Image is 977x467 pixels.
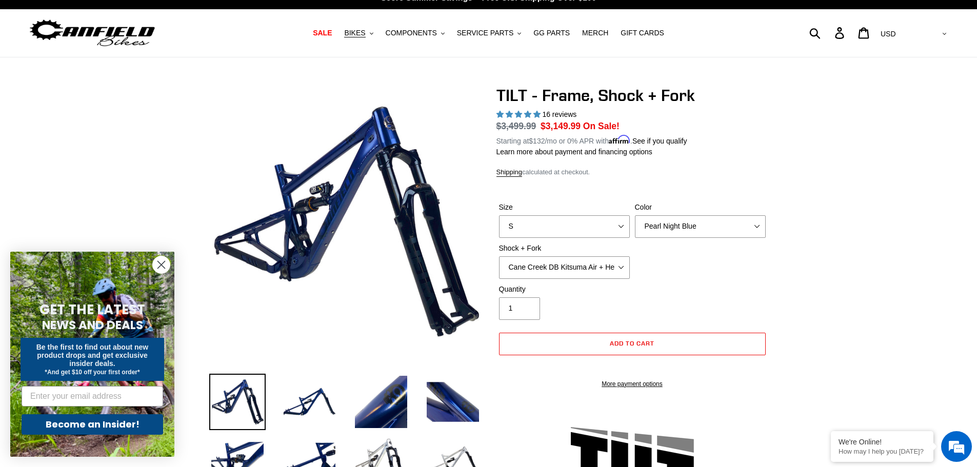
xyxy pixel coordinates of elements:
[425,374,481,430] img: Load image into Gallery viewer, TILT - Frame, Shock + Fork
[33,51,58,77] img: d_696896380_company_1647369064580_696896380
[344,29,365,37] span: BIKES
[457,29,513,37] span: SERVICE PARTS
[528,26,575,40] a: GG PARTS
[621,29,664,37] span: GIFT CARDS
[577,26,613,40] a: MERCH
[839,448,926,455] p: How may I help you today?
[45,369,139,376] span: *And get $10 off your first order*
[499,284,630,295] label: Quantity
[541,121,581,131] span: $3,149.99
[313,29,332,37] span: SALE
[209,374,266,430] img: Load image into Gallery viewer, TILT - Frame, Shock + Fork
[815,22,841,44] input: Search
[496,121,536,131] s: $3,499.99
[499,379,766,389] a: More payment options
[496,133,687,147] p: Starting at /mo or 0% APR with .
[615,26,669,40] a: GIFT CARDS
[11,56,27,72] div: Navigation go back
[533,29,570,37] span: GG PARTS
[308,26,337,40] a: SALE
[339,26,378,40] button: BIKES
[69,57,188,71] div: Chat with us now
[452,26,526,40] button: SERVICE PARTS
[609,135,630,144] span: Affirm
[22,414,163,435] button: Become an Insider!
[39,300,145,319] span: GET THE LATEST
[386,29,437,37] span: COMPONENTS
[496,168,523,177] a: Shipping
[499,202,630,213] label: Size
[839,438,926,446] div: We're Online!
[36,343,149,368] span: Be the first to find out about new product drops and get exclusive insider deals.
[496,86,768,105] h1: TILT - Frame, Shock + Fork
[632,137,687,145] a: See if you qualify - Learn more about Affirm Financing (opens in modal)
[499,333,766,355] button: Add to cart
[529,137,545,145] span: $132
[496,110,543,118] span: 5.00 stars
[583,119,620,133] span: On Sale!
[582,29,608,37] span: MERCH
[281,374,337,430] img: Load image into Gallery viewer, TILT - Frame, Shock + Fork
[499,243,630,254] label: Shock + Fork
[542,110,576,118] span: 16 reviews
[28,17,156,49] img: Canfield Bikes
[168,5,193,30] div: Minimize live chat window
[22,386,163,407] input: Enter your email address
[152,256,170,274] button: Close dialog
[381,26,450,40] button: COMPONENTS
[353,374,409,430] img: Load image into Gallery viewer, TILT - Frame, Shock + Fork
[5,280,195,316] textarea: Type your message and hit 'Enter'
[496,148,652,156] a: Learn more about payment and financing options
[496,167,768,177] div: calculated at checkout.
[635,202,766,213] label: Color
[610,339,654,347] span: Add to cart
[42,317,143,333] span: NEWS AND DEALS
[59,129,142,233] span: We're online!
